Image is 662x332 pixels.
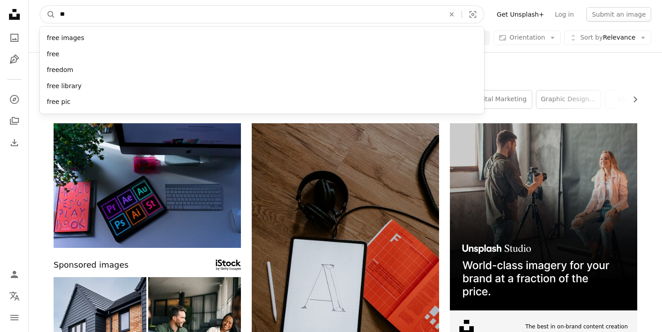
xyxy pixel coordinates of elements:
[54,259,128,272] span: Sponsored images
[580,34,603,41] span: Sort by
[5,309,23,327] button: Menu
[40,62,484,78] div: freedom
[5,265,23,283] a: Log in / Sign up
[509,34,545,41] span: Orientation
[442,6,462,23] button: Clear
[525,323,628,331] span: The best in on-brand content creation
[491,7,549,22] a: Get Unsplash+
[467,90,532,108] a: digital marketing
[5,50,23,68] a: Illustrations
[5,134,23,152] a: Download History
[564,31,651,45] button: Sort byRelevance
[40,78,484,94] div: free library
[549,7,579,22] a: Log in
[54,181,241,189] a: silver imac and apple keyboard
[580,33,635,42] span: Relevance
[5,90,23,108] a: Explore
[627,90,637,108] button: scroll list to the right
[54,123,241,248] img: silver imac and apple keyboard
[40,46,484,63] div: free
[586,7,651,22] button: Submit an image
[462,6,484,23] button: Visual search
[536,90,601,108] a: graphic design posters
[40,30,484,46] div: free images
[252,259,439,267] a: white and black pen on white paper
[494,31,561,45] button: Orientation
[5,287,23,305] button: Language
[450,123,637,310] img: file-1715651741414-859baba4300dimage
[5,112,23,130] a: Collections
[40,5,484,23] form: Find visuals sitewide
[5,29,23,47] a: Photos
[5,5,23,25] a: Home — Unsplash
[40,94,484,110] div: free pic
[40,6,55,23] button: Search Unsplash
